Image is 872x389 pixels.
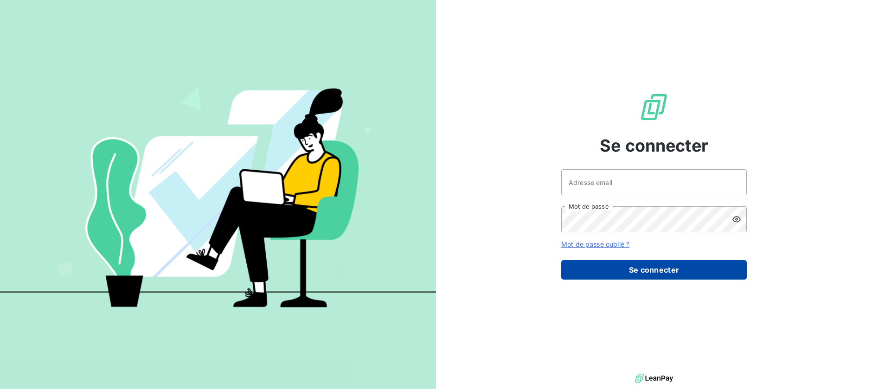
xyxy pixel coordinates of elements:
[639,92,669,122] img: Logo LeanPay
[635,371,673,385] img: logo
[561,260,747,280] button: Se connecter
[600,133,708,158] span: Se connecter
[561,169,747,195] input: placeholder
[561,240,629,248] a: Mot de passe oublié ?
